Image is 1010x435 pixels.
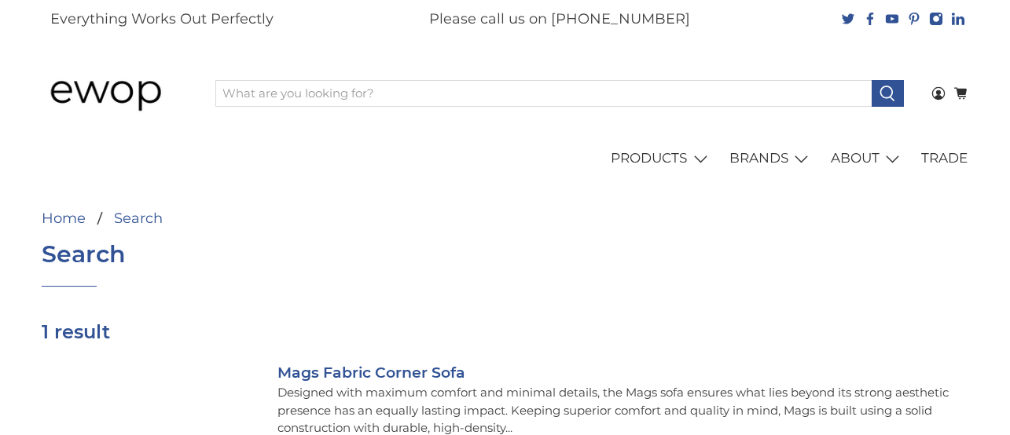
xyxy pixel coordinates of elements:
[50,9,274,30] p: Everything Works Out Perfectly
[602,137,721,181] a: PRODUCTS
[42,318,969,362] h3: 1 result
[42,211,86,225] a: Home
[721,137,822,181] a: BRANDS
[913,137,977,181] a: TRADE
[821,137,913,181] a: ABOUT
[429,9,690,30] p: Please call us on [PHONE_NUMBER]
[215,80,872,107] input: What are you looking for?
[34,137,977,181] nav: main navigation
[114,211,163,225] a: Search
[42,211,969,225] nav: breadcrumbs
[277,364,465,382] a: Mags Fabric Corner Sofa
[42,241,126,268] h1: Search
